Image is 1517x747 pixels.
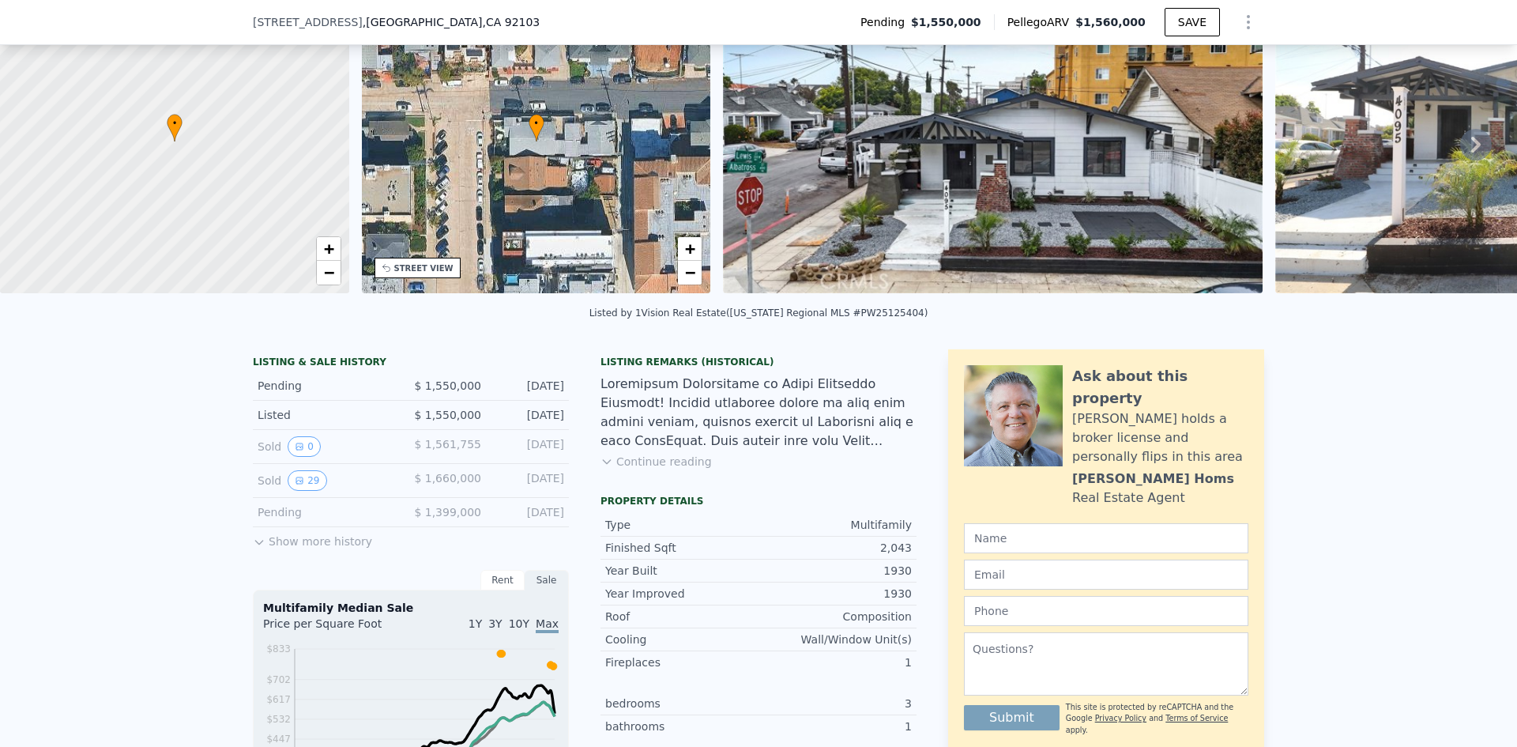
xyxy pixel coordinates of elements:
[258,378,398,394] div: Pending
[414,472,481,485] span: $ 1,660,000
[964,560,1248,590] input: Email
[758,696,912,711] div: 3
[266,643,291,655] tspan: $833
[536,617,559,633] span: Max
[167,114,183,141] div: •
[605,540,758,556] div: Finished Sqft
[414,409,481,421] span: $ 1,550,000
[414,506,481,519] span: $ 1,399,000
[860,14,911,30] span: Pending
[258,470,398,491] div: Sold
[605,563,758,579] div: Year Built
[363,14,540,30] span: , [GEOGRAPHIC_DATA]
[323,262,333,282] span: −
[1072,470,1234,489] div: [PERSON_NAME] Homs
[494,436,564,457] div: [DATE]
[1066,702,1248,736] div: This site is protected by reCAPTCHA and the Google and apply.
[600,356,917,368] div: Listing Remarks (Historical)
[529,114,544,141] div: •
[488,617,502,630] span: 3Y
[266,694,291,705] tspan: $617
[414,379,481,392] span: $ 1,550,000
[605,609,758,624] div: Roof
[525,570,569,590] div: Sale
[685,239,695,258] span: +
[589,307,928,319] div: Listed by 1Vision Real Estate ([US_STATE] Regional MLS #PW25125404)
[1072,365,1248,409] div: Ask about this property
[263,600,559,616] div: Multifamily Median Sale
[600,375,917,451] div: Loremipsum Dolorsitame co Adipi Elitseddo Eiusmodt! Incidid utlaboree dolore ma aliq enim admini ...
[258,504,398,520] div: Pending
[1095,714,1146,722] a: Privacy Policy
[1072,489,1185,507] div: Real Estate Agent
[167,116,183,130] span: •
[469,617,482,630] span: 1Y
[253,527,372,549] button: Show more history
[1165,8,1220,36] button: SAVE
[288,436,321,457] button: View historical data
[258,407,398,423] div: Listed
[1075,16,1146,28] span: $1,560,000
[266,734,291,745] tspan: $447
[758,632,912,647] div: Wall/Window Unit(s)
[258,436,398,457] div: Sold
[266,674,291,685] tspan: $702
[605,586,758,602] div: Year Improved
[317,237,341,261] a: Zoom in
[600,495,917,507] div: Property details
[758,563,912,579] div: 1930
[263,616,411,641] div: Price per Square Foot
[317,261,341,285] a: Zoom out
[482,16,540,28] span: , CA 92103
[911,14,981,30] span: $1,550,000
[288,470,326,491] button: View historical data
[758,586,912,602] div: 1930
[266,714,291,725] tspan: $532
[494,470,564,491] div: [DATE]
[253,14,363,30] span: [STREET_ADDRESS]
[964,523,1248,553] input: Name
[758,719,912,734] div: 1
[678,237,702,261] a: Zoom in
[964,705,1060,730] button: Submit
[678,261,702,285] a: Zoom out
[605,517,758,533] div: Type
[758,609,912,624] div: Composition
[509,617,529,630] span: 10Y
[600,454,712,470] button: Continue reading
[1233,6,1264,38] button: Show Options
[253,356,569,372] div: LISTING & SALE HISTORY
[494,504,564,520] div: [DATE]
[964,596,1248,626] input: Phone
[494,407,564,423] div: [DATE]
[605,632,758,647] div: Cooling
[323,239,333,258] span: +
[758,540,912,556] div: 2,043
[605,696,758,711] div: bedrooms
[758,655,912,670] div: 1
[605,719,758,734] div: bathrooms
[685,262,695,282] span: −
[1007,14,1076,30] span: Pellego ARV
[758,517,912,533] div: Multifamily
[480,570,525,590] div: Rent
[605,655,758,670] div: Fireplaces
[1072,409,1248,466] div: [PERSON_NAME] holds a broker license and personally flips in this area
[394,262,454,274] div: STREET VIEW
[1165,714,1228,722] a: Terms of Service
[414,438,481,451] span: $ 1,561,755
[494,378,564,394] div: [DATE]
[529,116,544,130] span: •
